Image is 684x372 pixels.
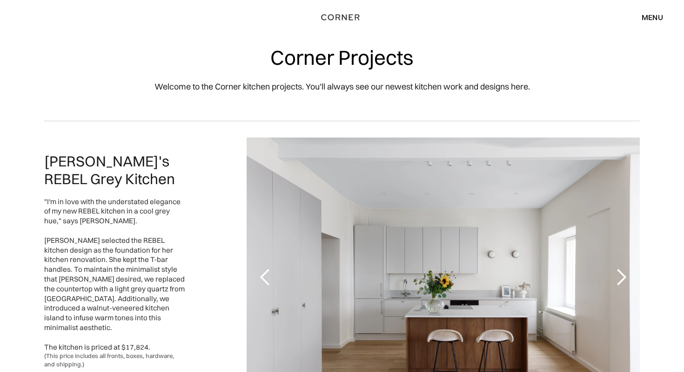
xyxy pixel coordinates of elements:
[44,152,185,188] h2: [PERSON_NAME]'s REBEL Grey Kitchen
[314,11,370,23] a: home
[642,14,663,21] div: menu
[44,197,185,352] div: "I'm in love with the understated elegance of my new REBEL kitchen in a cool grey hue," says [PER...
[270,47,414,69] h1: Corner Projects
[632,9,663,25] div: menu
[154,80,530,93] p: Welcome to the Corner kitchen projects. You'll always see our newest kitchen work and designs here.
[44,352,185,368] div: (This price includes all fronts, boxes, hardware, and shipping.)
